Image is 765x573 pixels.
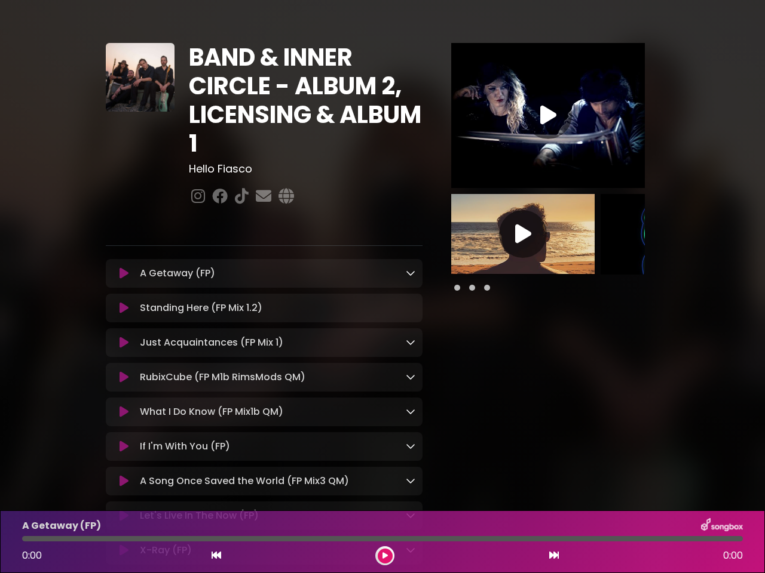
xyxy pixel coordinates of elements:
p: A Song Once Saved the World (FP Mix3 QM) [140,474,349,488]
img: songbox-logo-white.png [701,518,743,534]
p: Just Acquaintances (FP Mix 1) [140,335,283,350]
span: 0:00 [22,549,42,562]
span: 0:00 [723,549,743,563]
p: A Getaway (FP) [22,519,101,533]
img: EXJLrnqQRf2NncmboJjL [106,43,175,112]
img: Video Thumbnail [601,194,744,275]
p: Let's Live In The Now (FP) [140,509,259,523]
img: Video Thumbnail [451,43,645,188]
p: A Getaway (FP) [140,266,215,281]
p: What I Do Know (FP Mix1b QM) [140,405,283,419]
img: Video Thumbnail [451,194,595,275]
p: Standing Here (FP Mix 1.2) [140,301,262,315]
h3: Hello Fiasco [189,162,423,175]
p: If I'm With You (FP) [140,439,230,454]
p: RubixCube (FP M1b RimsMods QM) [140,370,305,384]
h1: BAND & INNER CIRCLE - ALBUM 2, LICENSING & ALBUM 1 [189,43,423,158]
